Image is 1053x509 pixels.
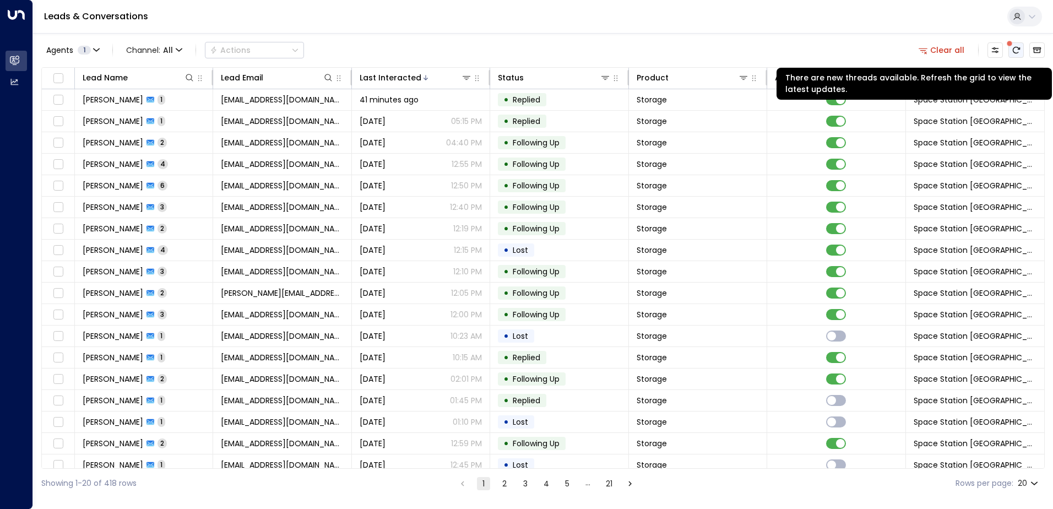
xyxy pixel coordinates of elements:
[513,331,528,342] span: Lost
[210,45,251,55] div: Actions
[956,478,1013,489] label: Rows per page:
[83,180,143,191] span: Liam Harrington
[51,158,65,171] span: Toggle select row
[83,94,143,105] span: Ross Chapman
[51,351,65,365] span: Toggle select row
[158,116,165,126] span: 1
[360,288,386,299] span: Yesterday
[83,331,143,342] span: Alix Mcdonald
[637,159,667,170] span: Storage
[158,353,165,362] span: 1
[83,288,143,299] span: Oliver Bb
[83,416,143,427] span: Thomas Rickatson
[503,413,509,431] div: •
[158,331,165,340] span: 1
[914,180,1036,191] span: Space Station Doncaster
[158,374,167,383] span: 2
[503,262,509,281] div: •
[503,327,509,345] div: •
[637,245,667,256] span: Storage
[221,180,343,191] span: liamharrington58@yahoo.com
[498,71,610,84] div: Status
[446,137,482,148] p: 04:40 PM
[51,458,65,472] span: Toggle select row
[122,42,187,58] button: Channel:All
[360,137,386,148] span: Yesterday
[637,395,667,406] span: Storage
[503,434,509,453] div: •
[221,159,343,170] span: jackiesmith236@ymail.com
[914,137,1036,148] span: Space Station Doncaster
[450,331,482,342] p: 10:23 AM
[513,159,560,170] span: Following Up
[83,395,143,406] span: Alissa Burgess
[503,305,509,324] div: •
[51,265,65,279] span: Toggle select row
[513,180,560,191] span: Following Up
[451,438,482,449] p: 12:59 PM
[83,352,143,363] span: Leigh Barnett
[914,438,1036,449] span: Space Station Doncaster
[51,222,65,236] span: Toggle select row
[450,459,482,470] p: 12:45 PM
[914,223,1036,234] span: Space Station Doncaster
[83,116,143,127] span: Molly Veal
[637,416,667,427] span: Storage
[221,266,343,277] span: 82laurencallaghan@gmail.com
[158,460,165,469] span: 1
[914,373,1036,385] span: Space Station Doncaster
[451,288,482,299] p: 12:05 PM
[83,309,143,320] span: Amirah Hussain
[51,201,65,214] span: Toggle select row
[637,438,667,449] span: Storage
[1018,475,1040,491] div: 20
[51,308,65,322] span: Toggle select row
[637,180,667,191] span: Storage
[360,223,386,234] span: Yesterday
[987,42,1003,58] button: Customize
[519,477,532,490] button: Go to page 3
[221,331,343,342] span: alixhiz@hotmail.co.uk
[158,224,167,233] span: 2
[513,266,560,277] span: Following Up
[503,391,509,410] div: •
[51,329,65,343] span: Toggle select row
[221,94,343,105] span: rosschapman07@hotmail.com
[450,373,482,385] p: 02:01 PM
[637,116,667,127] span: Storage
[158,245,168,254] span: 4
[503,198,509,216] div: •
[914,416,1036,427] span: Space Station Doncaster
[360,373,386,385] span: Sep 25, 2025
[158,202,167,212] span: 3
[503,155,509,174] div: •
[158,138,167,147] span: 2
[46,46,73,54] span: Agents
[503,133,509,152] div: •
[221,309,343,320] span: amirahrashid2101@gmail.com
[83,137,143,148] span: Joanne Bell
[453,352,482,363] p: 10:15 AM
[78,46,91,55] span: 1
[513,459,528,470] span: Lost
[513,373,560,385] span: Following Up
[360,309,386,320] span: Yesterday
[51,243,65,257] span: Toggle select row
[221,71,333,84] div: Lead Email
[51,136,65,150] span: Toggle select row
[83,202,143,213] span: Caroline Moore
[914,266,1036,277] span: Space Station Doncaster
[83,245,143,256] span: Ross McClarence
[498,477,511,490] button: Go to page 2
[158,95,165,104] span: 1
[51,72,65,85] span: Toggle select all
[51,394,65,408] span: Toggle select row
[498,71,524,84] div: Status
[503,112,509,131] div: •
[637,71,749,84] div: Product
[360,438,386,449] span: Sep 25, 2025
[450,309,482,320] p: 12:00 PM
[513,223,560,234] span: Following Up
[637,331,667,342] span: Storage
[360,116,386,127] span: Yesterday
